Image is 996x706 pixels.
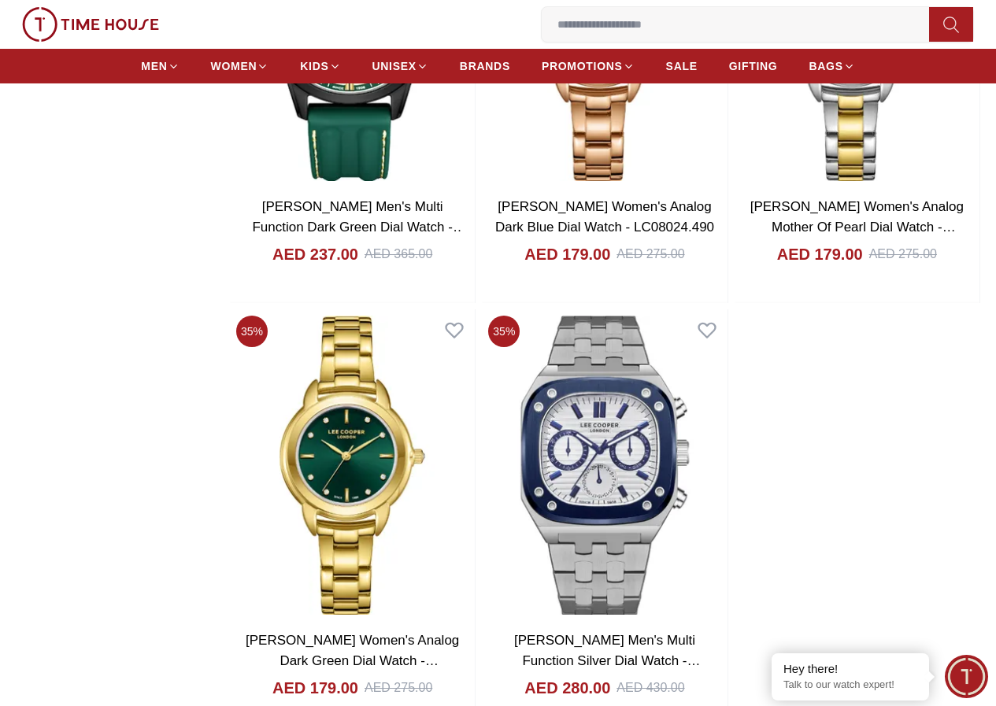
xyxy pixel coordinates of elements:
[230,309,475,621] img: Lee Cooper Women's Analog Dark Green Dial Watch - LC08024.170
[300,58,328,74] span: KIDS
[616,245,684,264] div: AED 275.00
[272,677,358,699] h4: AED 179.00
[666,52,698,80] a: SALE
[542,58,623,74] span: PROMOTIONS
[365,678,432,697] div: AED 275.00
[300,52,340,80] a: KIDS
[22,7,159,42] img: ...
[252,199,465,254] a: [PERSON_NAME] Men's Multi Function Dark Green Dial Watch - LC08048.077
[460,58,510,74] span: BRANDS
[495,199,714,235] a: [PERSON_NAME] Women's Analog Dark Blue Dial Watch - LC08024.490
[460,52,510,80] a: BRANDS
[783,661,917,677] div: Hey there!
[750,199,964,254] a: [PERSON_NAME] Women's Analog Mother Of Pearl Dial Watch - LC08024.220
[236,316,268,347] span: 35 %
[365,245,432,264] div: AED 365.00
[372,58,417,74] span: UNISEX
[783,678,917,692] p: Talk to our watch expert!
[211,58,257,74] span: WOMEN
[514,633,701,688] a: [PERSON_NAME] Men's Multi Function Silver Dial Watch - LC08023.390
[616,678,684,697] div: AED 430.00
[141,52,179,80] a: MEN
[372,52,428,80] a: UNISEX
[524,243,610,265] h4: AED 179.00
[246,633,459,688] a: [PERSON_NAME] Women's Analog Dark Green Dial Watch - LC08024.170
[211,52,269,80] a: WOMEN
[945,655,988,698] div: Chat Widget
[542,52,635,80] a: PROMOTIONS
[482,309,727,621] img: Lee Cooper Men's Multi Function Silver Dial Watch - LC08023.390
[141,58,167,74] span: MEN
[869,245,937,264] div: AED 275.00
[666,58,698,74] span: SALE
[272,243,358,265] h4: AED 237.00
[488,316,520,347] span: 35 %
[729,58,778,74] span: GIFTING
[809,52,854,80] a: BAGS
[809,58,842,74] span: BAGS
[777,243,863,265] h4: AED 179.00
[729,52,778,80] a: GIFTING
[524,677,610,699] h4: AED 280.00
